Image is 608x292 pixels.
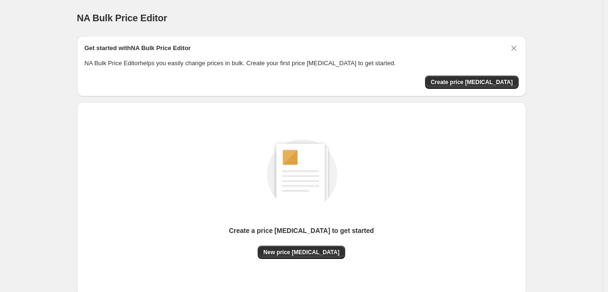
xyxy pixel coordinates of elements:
[509,43,519,53] button: Dismiss card
[85,59,519,68] p: NA Bulk Price Editor helps you easily change prices in bulk. Create your first price [MEDICAL_DAT...
[263,249,339,256] span: New price [MEDICAL_DATA]
[425,76,519,89] button: Create price change job
[77,13,167,23] span: NA Bulk Price Editor
[258,246,345,259] button: New price [MEDICAL_DATA]
[431,78,513,86] span: Create price [MEDICAL_DATA]
[229,226,374,235] p: Create a price [MEDICAL_DATA] to get started
[85,43,191,53] h2: Get started with NA Bulk Price Editor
